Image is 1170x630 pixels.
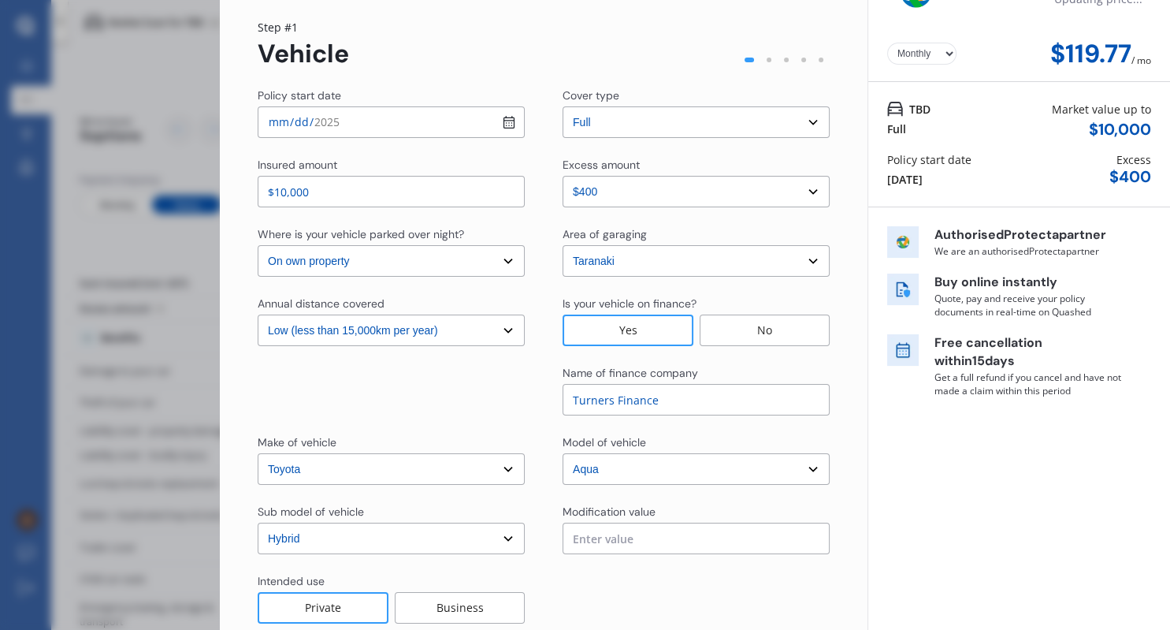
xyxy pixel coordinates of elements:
div: $ 10,000 [1089,121,1151,139]
img: insurer icon [887,226,919,258]
p: Buy online instantly [934,274,1124,292]
div: Annual distance covered [258,296,384,311]
div: Where is your vehicle parked over night? [258,226,464,242]
div: / mo [1131,39,1151,69]
p: Free cancellation within 15 days [934,334,1124,371]
div: Private [258,592,388,624]
div: Excess amount [563,157,640,173]
div: Market value up to [1052,101,1151,117]
p: We are an authorised Protecta partner [934,244,1124,258]
div: No [700,315,830,346]
img: free cancel icon [887,334,919,366]
div: Area of garaging [563,226,647,242]
div: Yes [563,315,693,346]
div: Insured amount [258,157,337,173]
div: Name of finance company [563,365,698,381]
input: dd / mm / yyyy [258,106,525,138]
div: $ 400 [1109,168,1151,186]
span: TBD [909,101,930,117]
div: Step # 1 [258,19,349,35]
div: [DATE] [887,171,923,188]
div: Policy start date [887,151,971,168]
div: Cover type [563,88,619,103]
div: Make of vehicle [258,434,336,450]
p: Get a full refund if you cancel and have not made a claim within this period [934,371,1124,397]
p: Quote, pay and receive your policy documents in real-time on Quashed [934,292,1124,319]
div: $119.77 [1050,39,1131,69]
div: Sub model of vehicle [258,504,364,520]
div: Business [395,592,525,624]
div: Intended use [258,573,325,589]
p: Authorised Protecta partner [934,226,1124,244]
img: buy online icon [887,274,919,305]
div: Vehicle [258,39,349,69]
div: Policy start date [258,88,341,103]
div: Full [887,121,906,137]
div: Modification value [563,504,656,520]
input: Enter fiance company name [563,384,830,416]
input: Enter insured amount [258,176,525,207]
input: Enter value [563,523,830,554]
div: Model of vehicle [563,434,646,450]
div: Excess [1116,151,1151,168]
div: Is your vehicle on finance? [563,296,696,311]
